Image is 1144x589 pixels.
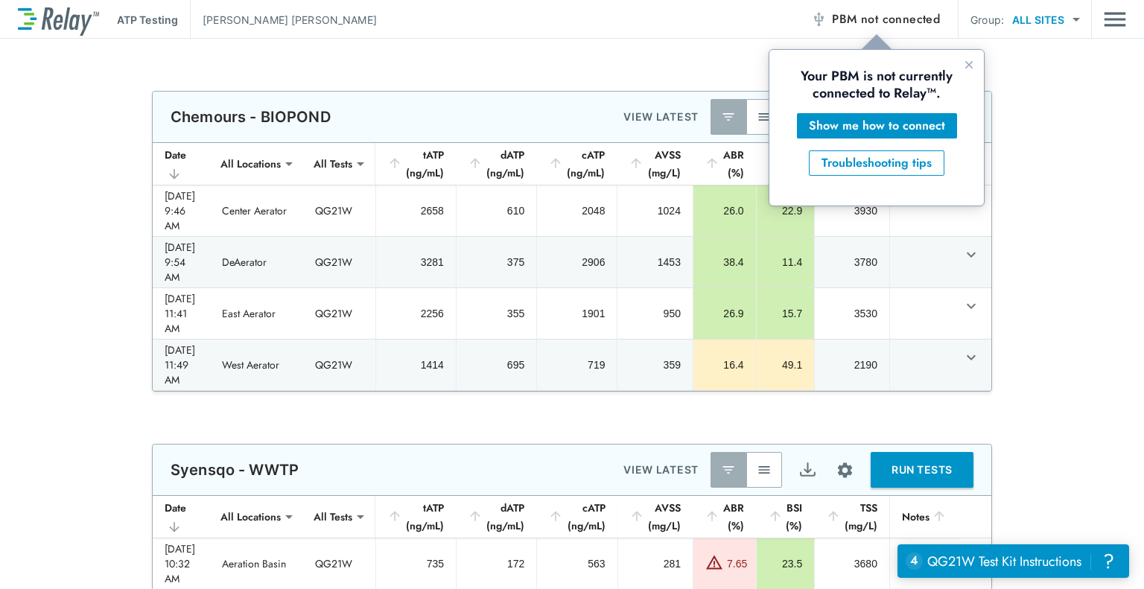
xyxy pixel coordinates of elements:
[303,288,375,339] td: QG21W
[798,461,817,480] img: Export Icon
[549,255,605,270] div: 2906
[303,502,363,532] div: All Tests
[387,499,444,535] div: tATP (ng/mL)
[629,203,681,218] div: 1024
[721,109,736,124] img: Latest
[705,499,744,535] div: ABR (%)
[769,50,984,206] iframe: tooltip
[210,185,303,236] td: Center Aerator
[165,343,198,387] div: [DATE] 11:49 AM
[757,462,772,477] img: View All
[970,12,1004,28] p: Group:
[303,340,375,390] td: QG21W
[768,146,803,182] div: BSI (%)
[388,556,444,571] div: 735
[836,461,854,480] img: Settings Icon
[210,149,291,179] div: All Locations
[727,556,747,571] div: 7.65
[210,502,291,532] div: All Locations
[165,240,198,284] div: [DATE] 9:54 AM
[623,108,699,126] p: VIEW LATEST
[388,203,444,218] div: 2658
[705,306,744,321] div: 26.9
[705,553,723,571] img: Warning
[388,255,444,270] div: 3281
[171,461,299,479] p: Syensqo - WWTP
[548,146,605,182] div: cATP (ng/mL)
[959,242,984,267] button: expand row
[117,12,178,28] p: ATP Testing
[18,4,99,36] img: LuminUltra Relay
[468,357,524,372] div: 695
[153,143,991,391] table: sticky table
[769,357,803,372] div: 49.1
[832,9,940,30] span: PBM
[303,538,375,589] td: QG21W
[768,499,803,535] div: BSI (%)
[769,306,803,321] div: 15.7
[959,345,984,370] button: expand row
[153,143,210,185] th: Date
[468,146,524,182] div: dATP (ng/mL)
[165,188,198,233] div: [DATE] 9:46 AM
[629,499,681,535] div: AVSS (mg/L)
[827,306,877,321] div: 3530
[210,288,303,339] td: East Aerator
[827,255,877,270] div: 3780
[303,149,363,179] div: All Tests
[629,357,681,372] div: 359
[861,10,940,28] span: not connected
[705,203,744,218] div: 26.0
[165,291,198,336] div: [DATE] 11:41 AM
[468,556,524,571] div: 172
[387,146,444,182] div: tATP (ng/mL)
[549,306,605,321] div: 1901
[210,340,303,390] td: West Aerator
[827,556,877,571] div: 3680
[1104,5,1126,34] img: Drawer Icon
[705,255,744,270] div: 38.4
[769,556,803,571] div: 23.5
[1104,5,1126,34] button: Main menu
[705,146,744,182] div: ABR (%)
[171,108,331,126] p: Chemours - BIOPOND
[623,461,699,479] p: VIEW LATEST
[871,452,973,488] button: RUN TESTS
[825,450,865,490] button: Site setup
[827,357,877,372] div: 2190
[549,556,605,571] div: 563
[468,306,524,321] div: 355
[902,508,947,526] div: Notes
[805,4,946,34] button: PBM not connected
[811,12,826,27] img: Offline Icon
[705,357,744,372] div: 16.4
[721,462,736,477] img: Latest
[629,255,681,270] div: 1453
[210,237,303,287] td: DeAerator
[826,499,877,535] div: TSS (mg/L)
[303,185,375,236] td: QG21W
[303,237,375,287] td: QG21W
[549,203,605,218] div: 2048
[468,499,524,535] div: dATP (ng/mL)
[789,452,825,488] button: Export
[769,255,803,270] div: 11.4
[468,255,524,270] div: 375
[549,357,605,372] div: 719
[629,306,681,321] div: 950
[165,541,198,586] div: [DATE] 10:32 AM
[210,538,303,589] td: Aeration Basin
[153,496,210,538] th: Date
[203,12,377,28] p: [PERSON_NAME] [PERSON_NAME]
[548,499,605,535] div: cATP (ng/mL)
[897,544,1129,578] iframe: Resource center
[757,109,772,124] img: View All
[959,293,984,319] button: expand row
[630,556,681,571] div: 281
